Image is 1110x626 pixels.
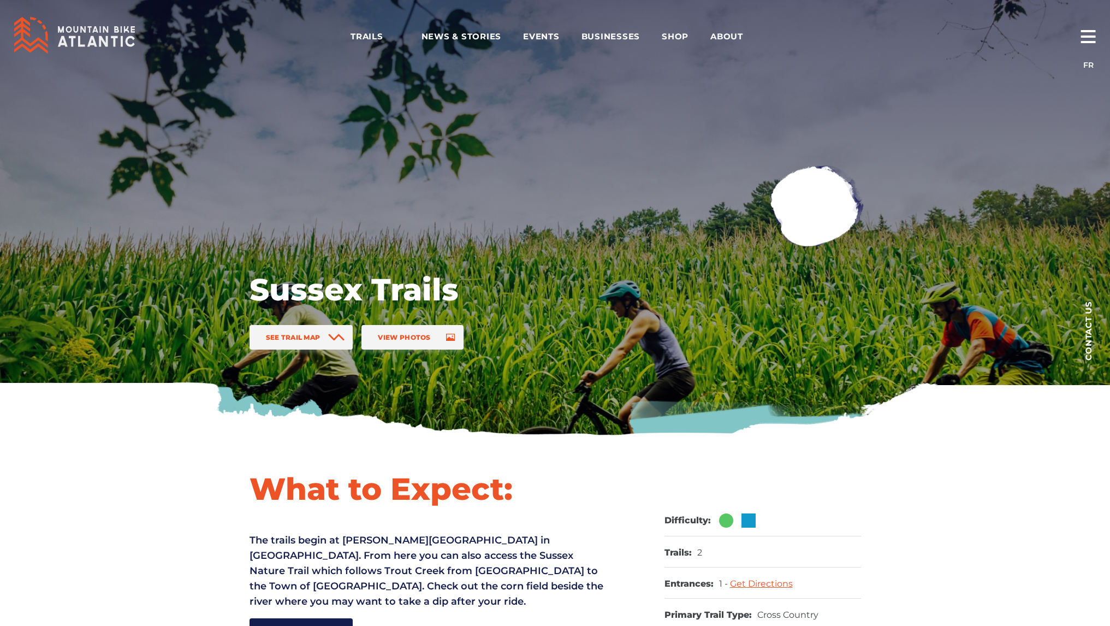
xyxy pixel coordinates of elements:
a: View Photos [361,325,463,350]
p: The trails begin at [PERSON_NAME][GEOGRAPHIC_DATA] in [GEOGRAPHIC_DATA]. From here you can also a... [250,533,604,609]
span: Events [523,31,560,42]
a: Contact us [1066,284,1110,377]
span: See Trail Map [266,333,320,341]
span: View Photos [378,333,430,341]
img: Green Circle [719,513,733,528]
a: See Trail Map [250,325,353,350]
span: Shop [662,31,688,42]
dd: 2 [697,547,702,559]
span: About [710,31,759,42]
dt: Trails: [664,547,692,559]
img: Blue Square [741,513,756,528]
dt: Difficulty: [664,515,711,527]
span: 1 [719,578,730,589]
h1: What to Expect: [250,470,604,508]
a: FR [1083,60,1094,70]
dd: Cross Country [757,610,818,621]
span: News & Stories [422,31,502,42]
h1: Sussex Trails [250,270,599,309]
dt: Entrances: [664,578,714,590]
span: Businesses [581,31,640,42]
span: Trails [351,31,400,42]
span: Contact us [1084,301,1093,361]
dt: Primary Trail Type: [664,610,752,621]
a: Get Directions [730,578,793,589]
